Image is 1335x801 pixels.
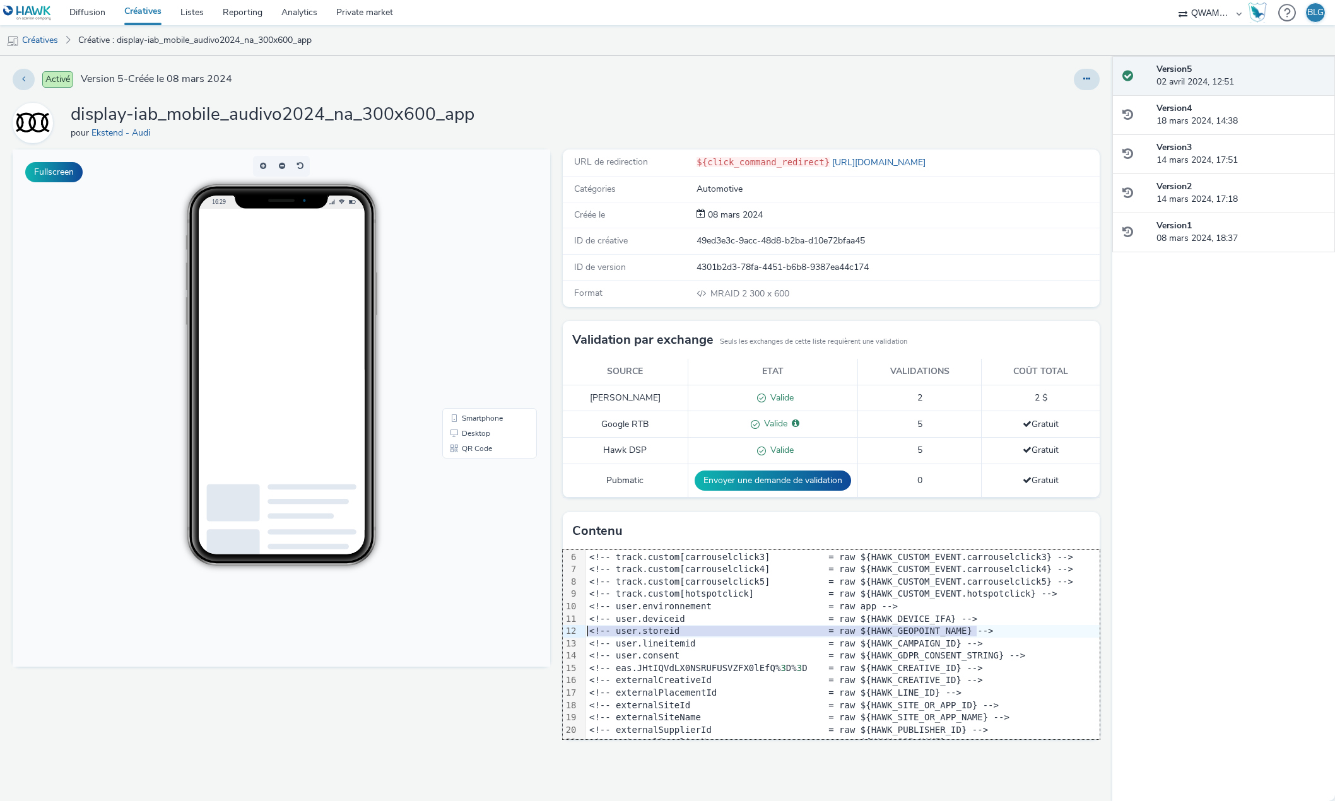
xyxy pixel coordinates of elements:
[563,724,579,737] div: 20
[563,359,688,385] th: Source
[563,411,688,438] td: Google RTB
[563,650,579,662] div: 14
[563,674,579,687] div: 16
[574,209,605,221] span: Créée le
[697,183,1098,196] div: Automotive
[563,464,688,498] td: Pubmatic
[572,330,714,349] h3: Validation par exchange
[449,265,490,272] span: Smartphone
[917,474,922,486] span: 0
[1156,102,1192,114] strong: Version 4
[574,235,628,247] span: ID de créative
[917,392,922,404] span: 2
[574,287,603,299] span: Format
[563,600,579,613] div: 10
[1307,3,1324,22] div: BLG
[42,71,73,88] span: Activé
[780,663,785,673] span: 3
[695,471,851,491] button: Envoyer une demande de validation
[1023,444,1059,456] span: Gratuit
[432,276,522,291] li: Desktop
[563,588,579,600] div: 9
[710,288,750,300] span: MRAID 2
[1156,219,1192,231] strong: Version 1
[15,105,51,141] img: Ekstend - Audi
[563,613,579,626] div: 11
[1248,3,1272,23] a: Hawk Academy
[1156,180,1325,206] div: 14 mars 2024, 17:18
[563,687,579,699] div: 17
[697,157,830,167] code: ${click_command_redirect}
[563,736,579,749] div: 21
[1156,141,1325,167] div: 14 mars 2024, 17:51
[563,662,579,675] div: 15
[697,235,1098,247] div: 49ed3e3c-9acc-48d8-b2ba-d10e72bfaa45
[720,337,907,347] small: Seuls les exchanges de cette liste requièrent une validation
[917,444,922,456] span: 5
[766,392,794,404] span: Valide
[25,162,83,182] button: Fullscreen
[797,663,802,673] span: 3
[858,359,982,385] th: Validations
[574,183,616,195] span: Catégories
[1156,63,1325,89] div: 02 avril 2024, 12:51
[81,72,232,86] span: Version 5 - Créée le 08 mars 2024
[449,295,479,303] span: QR Code
[1023,418,1059,430] span: Gratuit
[91,127,155,139] a: Ekstend - Audi
[1156,102,1325,128] div: 18 mars 2024, 14:38
[697,261,1098,274] div: 4301b2d3-78fa-4451-b6b8-9387ea44c174
[6,35,19,47] img: mobile
[199,49,213,56] span: 16:29
[563,699,579,712] div: 18
[1156,141,1192,153] strong: Version 3
[982,359,1100,385] th: Coût total
[563,576,579,588] div: 8
[1023,474,1059,486] span: Gratuit
[449,280,478,288] span: Desktop
[760,418,787,430] span: Valide
[766,444,794,456] span: Valide
[432,291,522,307] li: QR Code
[563,638,579,650] div: 13
[563,385,688,411] td: [PERSON_NAME]
[71,127,91,139] span: pour
[1248,3,1267,23] img: Hawk Academy
[563,438,688,464] td: Hawk DSP
[709,288,789,300] span: 300 x 600
[574,156,648,168] span: URL de redirection
[574,261,626,273] span: ID de version
[705,209,763,221] span: 08 mars 2024
[3,5,52,21] img: undefined Logo
[13,117,58,129] a: Ekstend - Audi
[563,563,579,576] div: 7
[572,522,623,541] h3: Contenu
[1156,63,1192,75] strong: Version 5
[1156,180,1192,192] strong: Version 2
[1035,392,1047,404] span: 2 $
[917,418,922,430] span: 5
[72,25,318,56] a: Créative : display-iab_mobile_audivo2024_na_300x600_app
[71,103,474,127] h1: display-iab_mobile_audivo2024_na_300x600_app
[563,711,579,724] div: 19
[432,261,522,276] li: Smartphone
[688,359,858,385] th: Etat
[1156,219,1325,245] div: 08 mars 2024, 18:37
[830,156,931,168] a: [URL][DOMAIN_NAME]
[563,551,579,564] div: 6
[705,209,763,221] div: Création 08 mars 2024, 18:37
[563,625,579,638] div: 12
